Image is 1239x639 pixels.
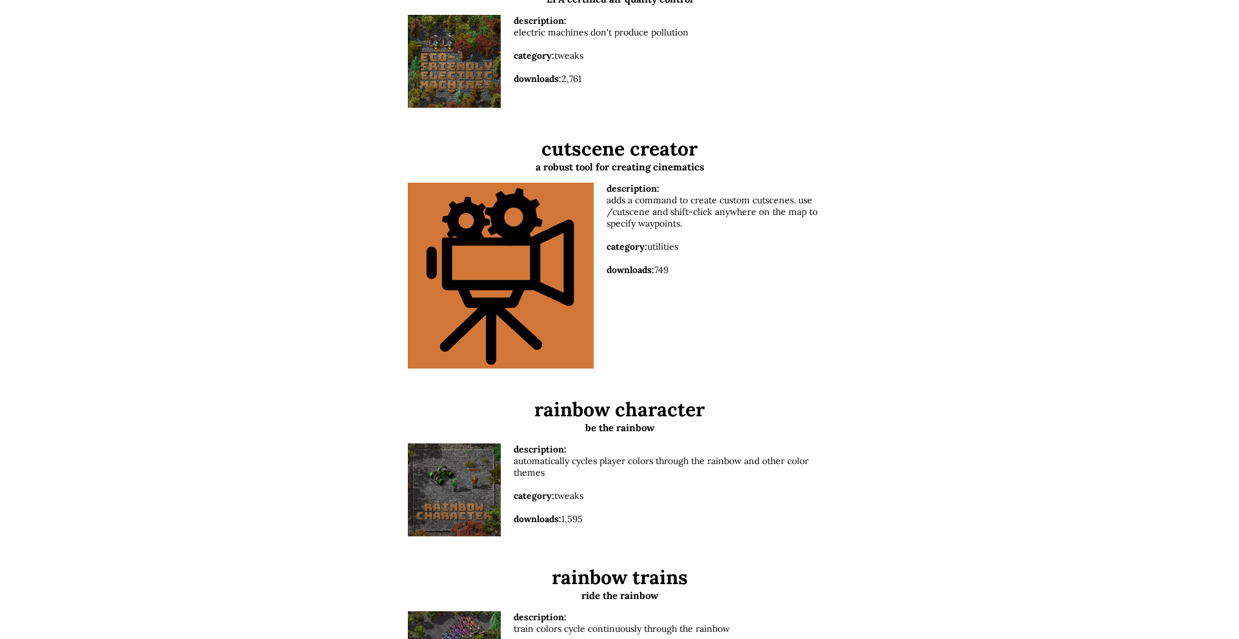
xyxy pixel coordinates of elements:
a: rainbow character [534,397,705,421]
div: automatically cycles player colors through the rainbow and other color themes [514,443,831,539]
div: 2,761 [514,61,689,85]
b: category: [514,490,554,502]
b: description: [607,183,660,194]
h3: be the rainbow [361,421,878,434]
div: adds a command to create custom cutscenes. use /cutscene and shift-click anywhere on the map to s... [607,183,831,371]
div: electric machines don't produce pollution [514,15,689,110]
b: downloads: [607,264,654,276]
b: category: [514,50,554,61]
b: description: [514,443,567,455]
b: category: [607,241,647,252]
div: utilities [607,229,831,252]
a: cutscene creator [541,136,698,161]
h3: ride the rainbow [361,589,878,602]
h3: a robust tool for creating cinematics [361,161,878,173]
div: 749 [607,252,831,276]
b: downloads: [514,513,561,525]
b: description: [514,611,567,623]
a: rainbow trains [552,565,688,589]
div: tweaks [514,478,831,502]
img: rainbow character [408,443,501,536]
b: downloads: [514,73,561,85]
div: 1,595 [514,502,831,525]
img: cutscene creator [408,183,594,369]
div: tweaks [514,38,689,61]
b: description: [514,15,567,26]
img: eco friendly electric machines [408,15,501,108]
